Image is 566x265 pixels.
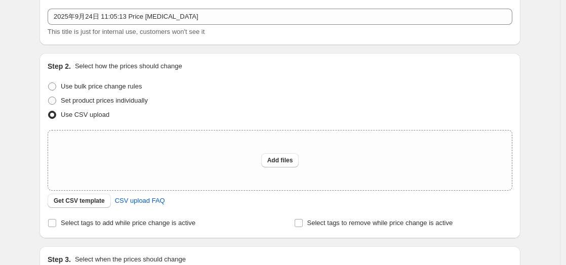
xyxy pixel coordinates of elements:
span: This title is just for internal use, customers won't see it [48,28,205,35]
span: Use bulk price change rules [61,82,142,90]
h2: Step 3. [48,254,71,264]
span: Use CSV upload [61,111,109,118]
span: Select tags to add while price change is active [61,219,195,227]
input: 30% off holiday sale [48,9,512,25]
span: Add files [267,156,293,164]
button: Get CSV template [48,194,111,208]
span: Select tags to remove while price change is active [307,219,453,227]
button: Add files [261,153,299,167]
span: Get CSV template [54,197,105,205]
p: Select when the prices should change [75,254,186,264]
a: CSV upload FAQ [109,193,171,209]
h2: Step 2. [48,61,71,71]
span: CSV upload FAQ [115,196,165,206]
span: Set product prices individually [61,97,148,104]
p: Select how the prices should change [75,61,182,71]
